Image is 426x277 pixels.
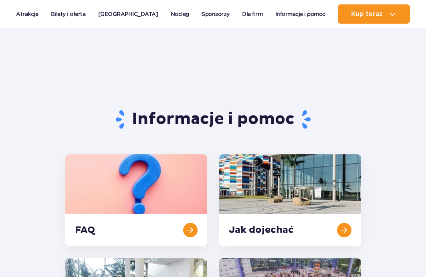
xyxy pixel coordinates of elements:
[51,4,86,24] a: Bilety i oferta
[65,109,361,130] h1: Informacje i pomoc
[16,4,38,24] a: Atrakcje
[171,4,189,24] a: Nocleg
[98,4,158,24] a: [GEOGRAPHIC_DATA]
[338,4,410,24] button: Kup teraz
[202,4,230,24] a: Sponsorzy
[275,4,325,24] a: Informacje i pomoc
[351,10,383,18] span: Kup teraz
[242,4,262,24] a: Dla firm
